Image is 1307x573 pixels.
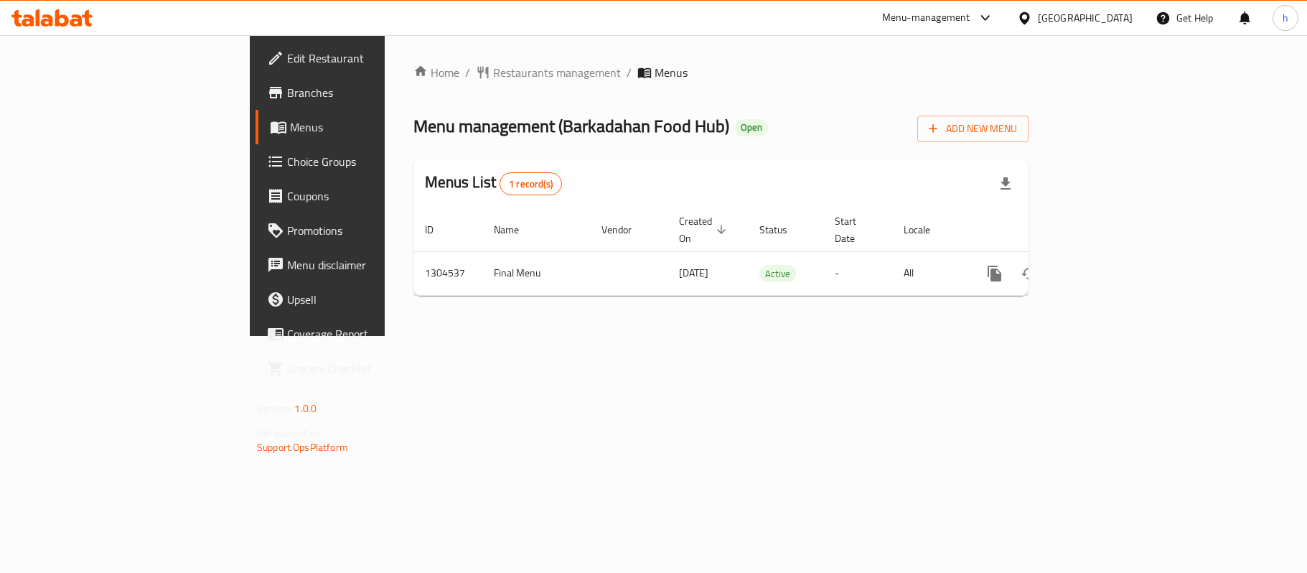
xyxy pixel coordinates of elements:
span: Version: [257,399,292,418]
span: Coupons [287,187,456,205]
a: Restaurants management [476,64,621,81]
span: Menus [655,64,688,81]
div: [GEOGRAPHIC_DATA] [1038,10,1133,26]
span: Name [494,221,538,238]
span: Restaurants management [493,64,621,81]
h2: Menus List [425,172,562,195]
span: Start Date [835,213,875,247]
span: Coverage Report [287,325,456,343]
span: Grocery Checklist [287,360,456,377]
a: Branches [256,75,468,110]
span: [DATE] [679,264,708,282]
span: Edit Restaurant [287,50,456,67]
span: Menu disclaimer [287,256,456,274]
div: Open [735,119,768,136]
a: Menu disclaimer [256,248,468,282]
span: Menus [290,118,456,136]
span: Upsell [287,291,456,308]
span: Vendor [601,221,650,238]
table: enhanced table [413,208,1127,296]
span: 1.0.0 [294,399,317,418]
span: h [1283,10,1288,26]
span: Add New Menu [929,120,1017,138]
span: Choice Groups [287,153,456,170]
a: Coupons [256,179,468,213]
td: - [823,251,892,295]
a: Coverage Report [256,317,468,351]
td: All [892,251,966,295]
span: Created On [679,213,731,247]
span: Promotions [287,222,456,239]
a: Menus [256,110,468,144]
button: more [978,256,1012,291]
span: Menu management ( Barkadahan Food Hub ) [413,110,729,142]
a: Edit Restaurant [256,41,468,75]
li: / [627,64,632,81]
a: Support.OpsPlatform [257,438,348,457]
span: Open [735,121,768,134]
nav: breadcrumb [413,64,1029,81]
a: Promotions [256,213,468,248]
span: Locale [904,221,949,238]
div: Active [759,265,796,282]
span: ID [425,221,452,238]
th: Actions [966,208,1127,252]
button: Change Status [1012,256,1046,291]
a: Choice Groups [256,144,468,179]
td: Final Menu [482,251,590,295]
div: Menu-management [882,9,970,27]
span: Branches [287,84,456,101]
span: Status [759,221,806,238]
a: Upsell [256,282,468,317]
a: Grocery Checklist [256,351,468,386]
button: Add New Menu [917,116,1029,142]
span: Active [759,266,796,282]
div: Total records count [500,172,562,195]
div: Export file [988,167,1023,201]
span: 1 record(s) [500,177,561,191]
span: Get support on: [257,424,323,442]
